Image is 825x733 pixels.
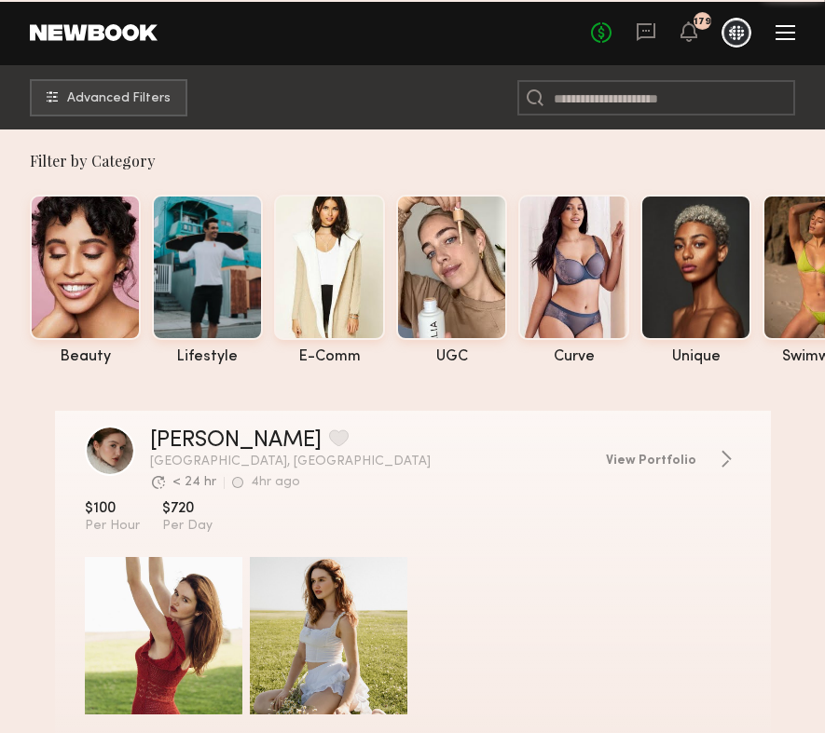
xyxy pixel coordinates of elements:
[694,17,711,27] div: 179
[30,79,187,116] button: Advanced Filters
[150,455,591,468] span: [GEOGRAPHIC_DATA], [GEOGRAPHIC_DATA]
[67,92,171,105] span: Advanced Filters
[606,450,741,468] a: View Portfolio
[251,476,300,489] div: 4hr ago
[274,349,385,365] div: e-comm
[162,518,213,535] span: Per Day
[518,349,629,365] div: curve
[30,152,825,170] div: Filter by Category
[396,349,507,365] div: UGC
[150,429,322,452] a: [PERSON_NAME]
[172,476,216,489] div: < 24 hr
[162,499,213,518] span: $720
[85,499,140,518] span: $100
[85,518,140,535] span: Per Hour
[152,349,263,365] div: lifestyle
[640,349,751,365] div: unique
[30,349,141,365] div: beauty
[606,455,696,468] span: View Portfolio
